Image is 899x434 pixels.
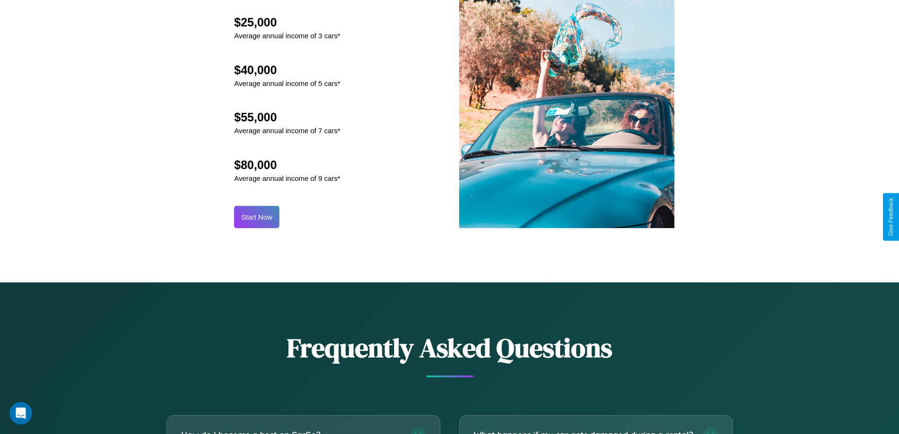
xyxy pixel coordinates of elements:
[9,402,32,425] iframe: Intercom live chat
[234,111,340,124] h2: $55,000
[234,63,340,77] h2: $40,000
[234,77,340,90] p: Average annual income of 5 cars*
[234,172,340,185] p: Average annual income of 9 cars*
[234,29,340,42] p: Average annual income of 3 cars*
[234,206,279,228] button: Start Now
[888,198,894,236] div: Give Feedback
[234,158,340,172] h2: $80,000
[167,330,733,366] h2: Frequently Asked Questions
[234,16,340,29] h2: $25,000
[234,124,340,137] p: Average annual income of 7 cars*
